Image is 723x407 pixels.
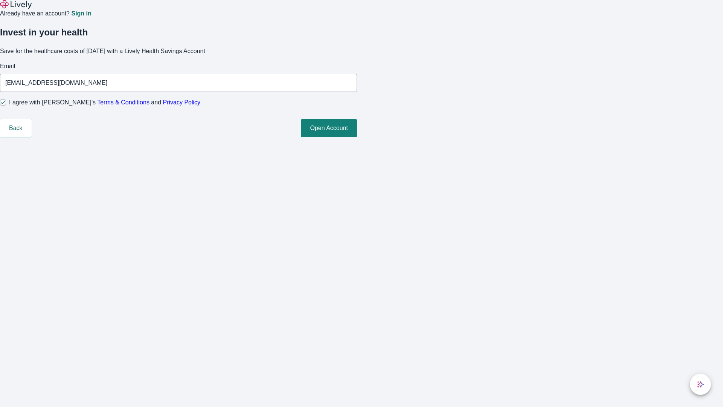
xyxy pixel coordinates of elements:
svg: Lively AI Assistant [697,381,704,388]
a: Sign in [71,11,91,17]
a: Terms & Conditions [97,99,149,106]
a: Privacy Policy [163,99,201,106]
span: I agree with [PERSON_NAME]’s and [9,98,200,107]
button: chat [690,374,711,395]
button: Open Account [301,119,357,137]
